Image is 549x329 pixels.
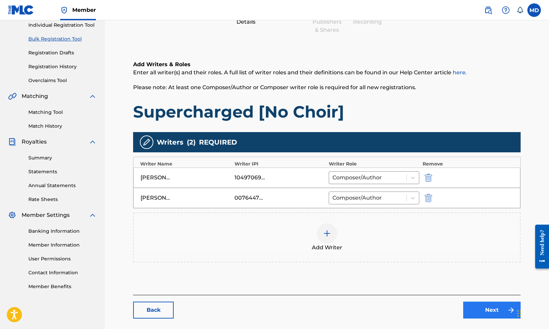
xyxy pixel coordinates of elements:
div: Help [499,3,513,17]
span: Royalties [22,138,47,146]
span: Enter all writer(s) and their roles. A full list of writer roles and their definitions can be fou... [133,69,467,76]
a: User Permissions [28,255,97,262]
img: search [484,6,492,14]
span: ( 2 ) [187,137,196,147]
a: Member Information [28,242,97,249]
div: Writer IPI [234,160,325,168]
span: Member Settings [22,211,70,219]
a: Individual Registration Tool [28,22,97,29]
div: User Menu [527,3,541,17]
img: 12a2ab48e56ec057fbd8.svg [425,174,432,182]
a: Statements [28,168,97,175]
iframe: Resource Center [530,220,549,274]
img: writers [143,138,151,146]
div: Add Publishers & Shares [310,10,344,34]
a: Summary [28,154,97,161]
div: Writer Name [140,160,231,168]
img: Royalties [8,138,16,146]
img: expand [89,138,97,146]
span: Add Writer [312,244,342,252]
span: Member [72,6,96,14]
img: add [323,229,331,237]
img: help [502,6,510,14]
h6: Add Writers & Roles [133,60,521,69]
span: Please note: At least one Composer/Author or Composer writer role is required for all new registr... [133,84,416,91]
a: Rate Sheets [28,196,97,203]
a: here. [453,69,467,76]
a: Registration Drafts [28,49,97,56]
div: Remove [423,160,514,168]
img: 12a2ab48e56ec057fbd8.svg [425,194,432,202]
div: Writer Role [329,160,420,168]
img: MLC Logo [8,5,34,15]
a: Registration History [28,63,97,70]
a: Back [133,302,174,319]
img: Top Rightsholder [60,6,68,14]
a: Annual Statements [28,182,97,189]
h1: Supercharged [No Choir] [133,102,521,122]
a: Matching Tool [28,109,97,116]
a: Public Search [481,3,495,17]
span: Matching [22,92,48,100]
span: Writers [157,137,183,147]
a: Contact Information [28,269,97,276]
img: expand [89,211,97,219]
div: Drag [517,303,521,324]
a: Banking Information [28,228,97,235]
a: Bulk Registration Tool [28,35,97,43]
img: Matching [8,92,17,100]
img: Member Settings [8,211,16,219]
a: Match History [28,123,97,130]
iframe: Chat Widget [515,297,549,329]
a: Next [463,302,521,319]
img: expand [89,92,97,100]
div: Notifications [517,7,523,14]
a: Member Benefits [28,283,97,290]
img: f7272a7cc735f4ea7f67.svg [507,306,515,314]
span: REQUIRED [199,137,237,147]
a: Overclaims Tool [28,77,97,84]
